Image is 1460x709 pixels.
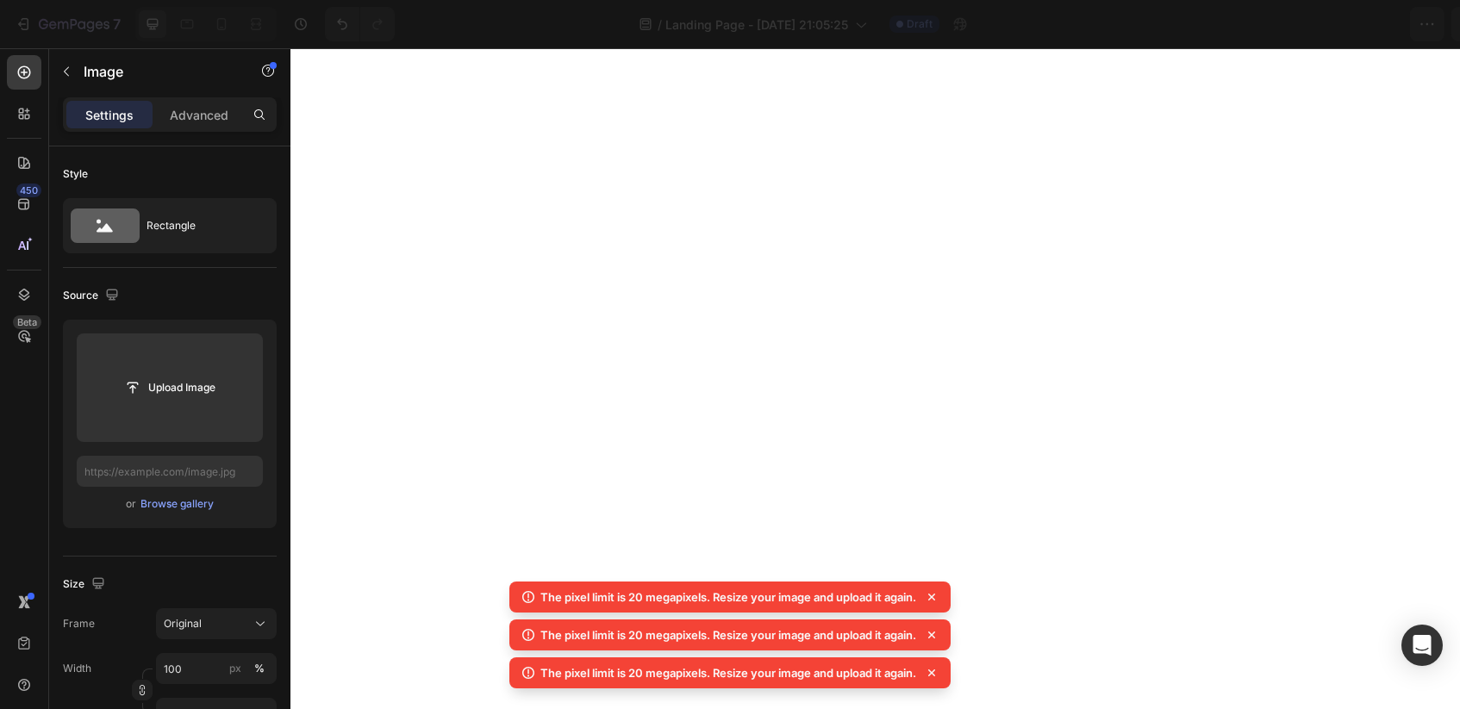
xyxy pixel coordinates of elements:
div: Open Intercom Messenger [1401,625,1443,666]
div: Undo/Redo [325,7,395,41]
p: Advanced [170,106,228,124]
p: The pixel limit is 20 megapixels. Resize your image and upload it again. [540,588,916,606]
p: 7 [113,14,121,34]
div: Browse gallery [140,496,214,512]
div: Publish [1360,16,1403,34]
button: % [225,658,246,679]
p: The pixel limit is 20 megapixels. Resize your image and upload it again. [540,626,916,644]
span: Draft [907,16,933,32]
button: Save [1282,7,1338,41]
button: Browse gallery [140,495,215,513]
button: Publish [1345,7,1418,41]
div: Beta [13,315,41,329]
label: Frame [63,616,95,631]
div: Size [63,573,109,596]
p: Image [84,61,230,82]
span: Original [164,616,202,631]
div: 450 [16,183,41,197]
button: px [249,658,270,679]
span: Save [1296,17,1325,32]
p: Settings [85,106,134,124]
button: Original [156,608,277,639]
span: / [658,16,662,34]
input: px% [156,653,277,684]
button: 7 [7,7,128,41]
button: Upload Image [109,372,230,403]
div: px [229,661,241,676]
label: Width [63,661,91,676]
div: % [254,661,265,676]
iframe: To enrich screen reader interactions, please activate Accessibility in Grammarly extension settings [290,48,1460,709]
div: Source [63,284,122,308]
div: Rectangle [147,206,252,246]
span: Landing Page - [DATE] 21:05:25 [665,16,848,34]
span: or [126,494,136,514]
p: The pixel limit is 20 megapixels. Resize your image and upload it again. [540,664,916,681]
input: https://example.com/image.jpg [77,456,263,487]
div: Style [63,166,88,182]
